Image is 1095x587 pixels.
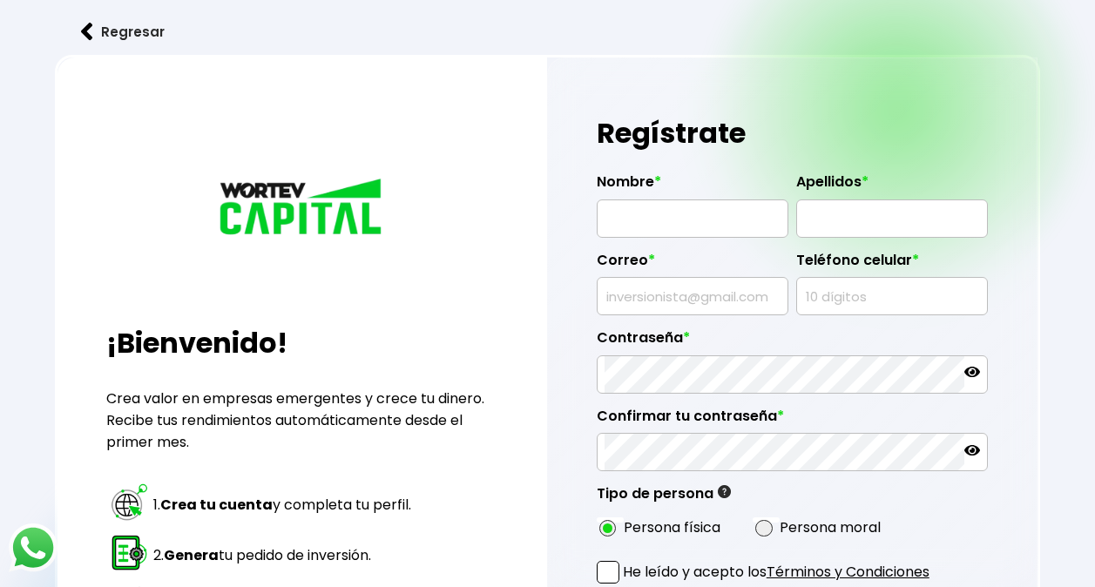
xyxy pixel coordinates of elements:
strong: Crea tu cuenta [160,495,273,515]
h2: ¡Bienvenido! [106,322,497,364]
p: Crea valor en empresas emergentes y crece tu dinero. Recibe tus rendimientos automáticamente desd... [106,388,497,453]
input: inversionista@gmail.com [605,278,781,314]
img: logo_wortev_capital [215,176,389,240]
label: Teléfono celular [796,252,988,278]
label: Confirmar tu contraseña [597,408,988,434]
img: paso 2 [109,532,150,573]
td: 2. tu pedido de inversión. [152,531,416,580]
img: gfR76cHglkPwleuBLjWdxeZVvX9Wp6JBDmjRYY8JYDQn16A2ICN00zLTgIroGa6qie5tIuWH7V3AapTKqzv+oMZsGfMUqL5JM... [718,485,731,498]
label: Tipo de persona [597,485,731,511]
label: Apellidos [796,173,988,199]
a: Términos y Condiciones [767,562,929,582]
img: logos_whatsapp-icon.242b2217.svg [9,523,57,572]
img: paso 1 [109,482,150,523]
label: Contraseña [597,329,988,355]
strong: Genera [164,545,219,565]
label: Persona física [624,516,720,538]
input: 10 dígitos [804,278,980,314]
h1: Regístrate [597,107,988,159]
label: Persona moral [780,516,881,538]
button: Regresar [55,9,191,55]
td: 1. y completa tu perfil. [152,481,416,530]
img: flecha izquierda [81,23,93,41]
a: flecha izquierdaRegresar [55,9,1040,55]
label: Nombre [597,173,788,199]
p: He leído y acepto los [623,561,929,583]
label: Correo [597,252,788,278]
